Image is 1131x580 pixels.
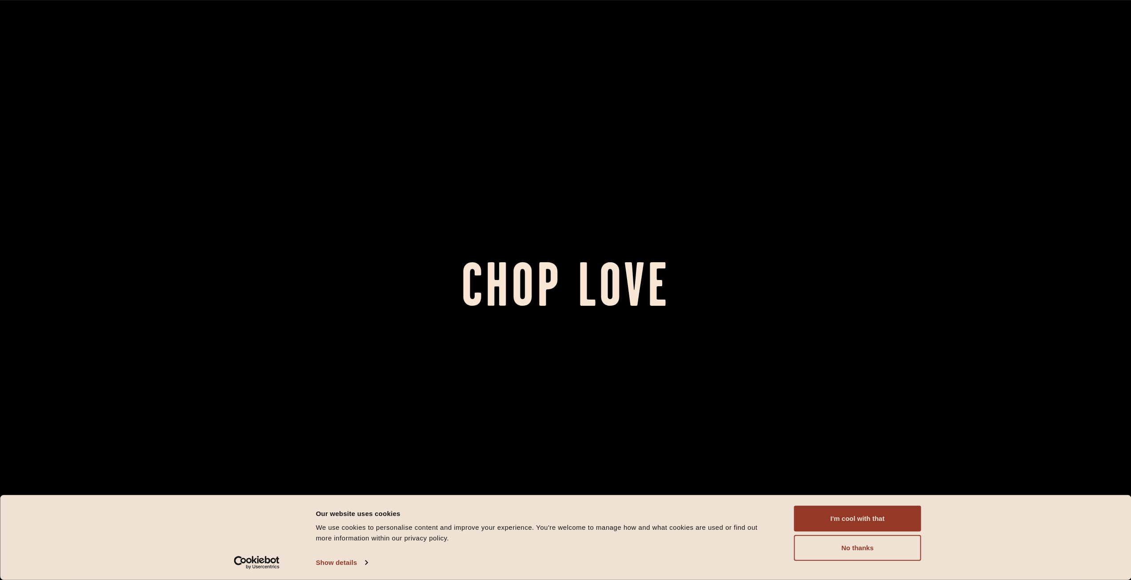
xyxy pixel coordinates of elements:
a: Show details [316,556,368,569]
button: I'm cool with that [794,506,921,532]
div: Our website uses cookies [316,508,774,519]
a: Usercentrics Cookiebot - opens in a new window [218,556,296,569]
button: No thanks [794,535,921,561]
div: We use cookies to personalise content and improve your experience. You're welcome to manage how a... [316,522,774,544]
